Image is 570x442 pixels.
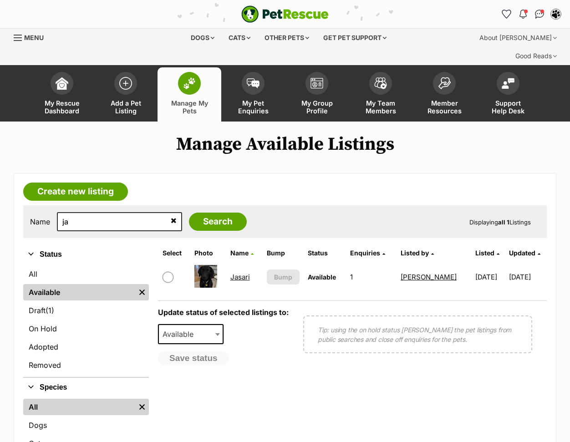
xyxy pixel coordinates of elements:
a: Removed [23,357,149,373]
th: Select [159,246,190,260]
button: Status [23,249,149,260]
a: Updated [509,249,540,257]
th: Photo [191,246,226,260]
button: Save status [158,351,229,366]
a: Manage My Pets [158,67,221,122]
a: Jasari [230,273,250,281]
span: Member Resources [424,99,465,115]
div: Good Reads [509,47,563,65]
img: notifications-46538b983faf8c2785f20acdc204bb7945ddae34d4c08c2a6579f10ce5e182be.svg [519,10,527,19]
label: Name [30,218,50,226]
span: Add a Pet Listing [105,99,146,115]
a: PetRescue [241,5,329,23]
img: member-resources-icon-8e73f808a243e03378d46382f2149f9095a855e16c252ad45f914b54edf8863c.svg [438,77,451,89]
a: Create new listing [23,183,128,201]
button: Notifications [516,7,530,21]
td: 1 [346,261,396,293]
ul: Account quick links [499,7,563,21]
th: Status [304,246,346,260]
a: Draft [23,302,149,319]
a: My Group Profile [285,67,349,122]
div: Cats [222,29,257,47]
a: Available [23,284,135,300]
label: Update status of selected listings to: [158,308,289,317]
a: Enquiries [350,249,385,257]
a: Listed [475,249,499,257]
a: Remove filter [135,284,149,300]
a: Listed by [401,249,434,257]
a: All [23,266,149,282]
img: group-profile-icon-3fa3cf56718a62981997c0bc7e787c4b2cf8bcc04b72c1350f741eb67cf2f40e.svg [310,78,323,89]
span: Available [308,273,336,281]
span: Name [230,249,249,257]
span: My Pet Enquiries [233,99,274,115]
a: [PERSON_NAME] [401,273,457,281]
div: Other pets [258,29,316,47]
button: Bump [267,269,300,285]
div: Status [23,264,149,377]
strong: all 1 [498,218,509,226]
a: Adopted [23,339,149,355]
img: Lynda Smith profile pic [551,10,560,19]
span: Available [158,324,224,344]
a: Add a Pet Listing [94,67,158,122]
img: chat-41dd97257d64d25036548639549fe6c8038ab92f7586957e7f3b1b290dea8141.svg [535,10,545,19]
span: Displaying Listings [469,218,531,226]
img: help-desk-icon-fdf02630f3aa405de69fd3d07c3f3aa587a6932b1a1747fa1d2bba05be0121f9.svg [502,78,514,89]
span: translation missing: en.admin.listings.index.attributes.enquiries [350,249,380,257]
span: Support Help Desk [488,99,529,115]
span: Listed by [401,249,429,257]
span: Updated [509,249,535,257]
th: Bump [263,246,304,260]
span: (1) [46,305,54,316]
div: Dogs [184,29,221,47]
img: add-pet-listing-icon-0afa8454b4691262ce3f59096e99ab1cd57d4a30225e0717b998d2c9b9846f56.svg [119,77,132,90]
td: [DATE] [509,261,546,293]
img: team-members-icon-5396bd8760b3fe7c0b43da4ab00e1e3bb1a5d9ba89233759b79545d2d3fc5d0d.svg [374,77,387,89]
span: Available [159,328,203,340]
input: Search [189,213,247,231]
span: Manage My Pets [169,99,210,115]
div: About [PERSON_NAME] [473,29,563,47]
a: On Hold [23,320,149,337]
img: logo-e224e6f780fb5917bec1dbf3a21bbac754714ae5b6737aabdf751b685950b380.svg [241,5,329,23]
a: Member Resources [412,67,476,122]
a: Name [230,249,254,257]
span: My Team Members [360,99,401,115]
span: Menu [24,34,44,41]
div: Get pet support [317,29,393,47]
a: Dogs [23,417,149,433]
a: My Pet Enquiries [221,67,285,122]
a: Conversations [532,7,547,21]
span: Bump [274,272,292,282]
span: My Group Profile [296,99,337,115]
a: Menu [14,29,50,45]
span: My Rescue Dashboard [41,99,82,115]
a: Favourites [499,7,514,21]
a: All [23,399,135,415]
a: My Team Members [349,67,412,122]
button: Species [23,381,149,393]
td: [DATE] [472,261,508,293]
img: pet-enquiries-icon-7e3ad2cf08bfb03b45e93fb7055b45f3efa6380592205ae92323e6603595dc1f.svg [247,78,260,88]
a: Support Help Desk [476,67,540,122]
p: Tip: using the on hold status [PERSON_NAME] the pet listings from public searches and close off e... [318,325,518,344]
img: manage-my-pets-icon-02211641906a0b7f246fdf0571729dbe1e7629f14944591b6c1af311fb30b64b.svg [183,77,196,89]
button: My account [549,7,563,21]
img: dashboard-icon-eb2f2d2d3e046f16d808141f083e7271f6b2e854fb5c12c21221c1fb7104beca.svg [56,77,68,90]
a: Remove filter [135,399,149,415]
a: My Rescue Dashboard [30,67,94,122]
span: Listed [475,249,494,257]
